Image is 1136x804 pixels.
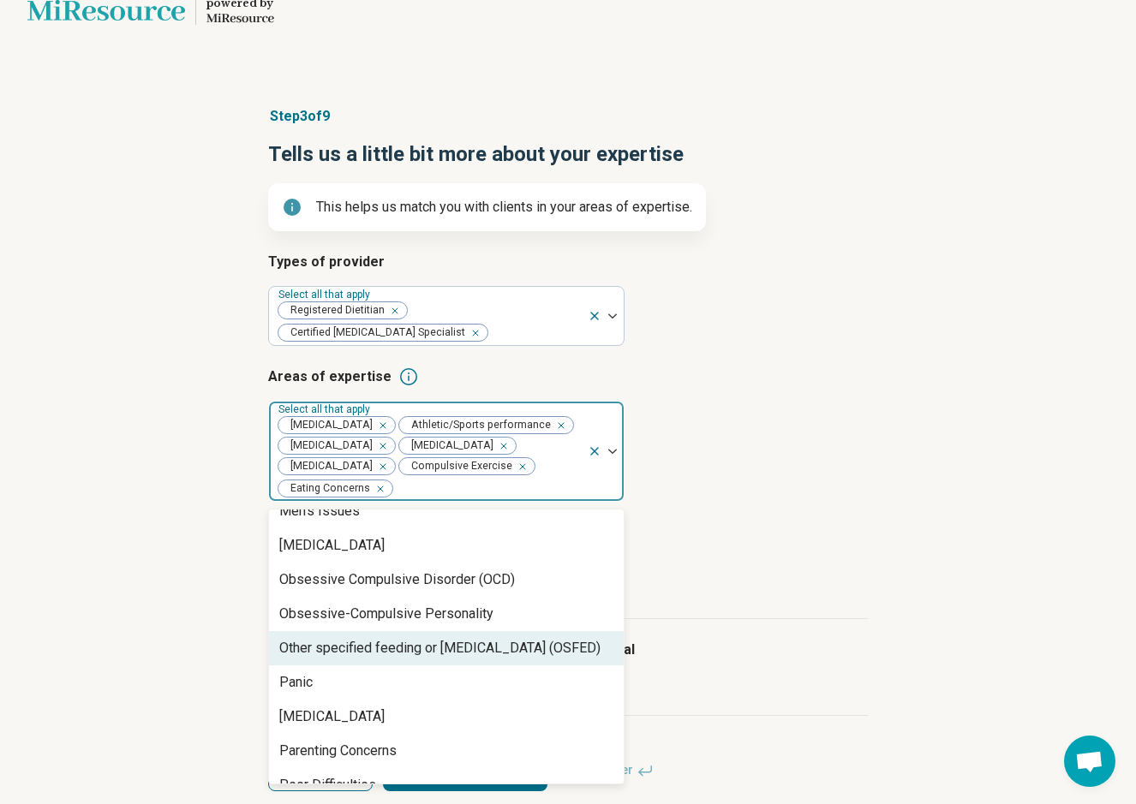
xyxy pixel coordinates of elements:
span: [MEDICAL_DATA] [278,417,378,433]
p: This helps us match you with clients in your areas of expertise. [316,197,692,217]
span: Certified [MEDICAL_DATA] Specialist [278,325,470,341]
div: Obsessive-Compulsive Personality [279,604,493,624]
span: Athletic/Sports performance [399,417,556,433]
span: [MEDICAL_DATA] [399,438,499,454]
span: [MEDICAL_DATA] [278,438,378,454]
p: Step 3 of 9 [268,106,868,127]
div: Other specified feeding or [MEDICAL_DATA] (OSFED) [279,638,601,658]
span: Compulsive Exercise [399,458,517,474]
label: Select all that apply [278,403,374,415]
span: Eating Concerns [278,480,375,497]
div: [MEDICAL_DATA] [279,535,385,556]
div: Peer Difficulties [279,775,376,795]
div: Panic [279,672,313,693]
div: Obsessive Compulsive Disorder (OCD) [279,569,515,590]
div: [MEDICAL_DATA] [279,706,385,727]
label: Select all that apply [278,289,374,301]
div: Parenting Concerns [279,741,397,761]
h1: Tells us a little bit more about your expertise [268,140,868,170]
h3: Types of provider [268,252,868,272]
span: Registered Dietitian [278,302,390,319]
div: Men's Issues [279,501,360,521]
span: [MEDICAL_DATA] [278,458,378,474]
div: Open chat [1064,736,1115,787]
h3: Areas of expertise [268,366,868,387]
